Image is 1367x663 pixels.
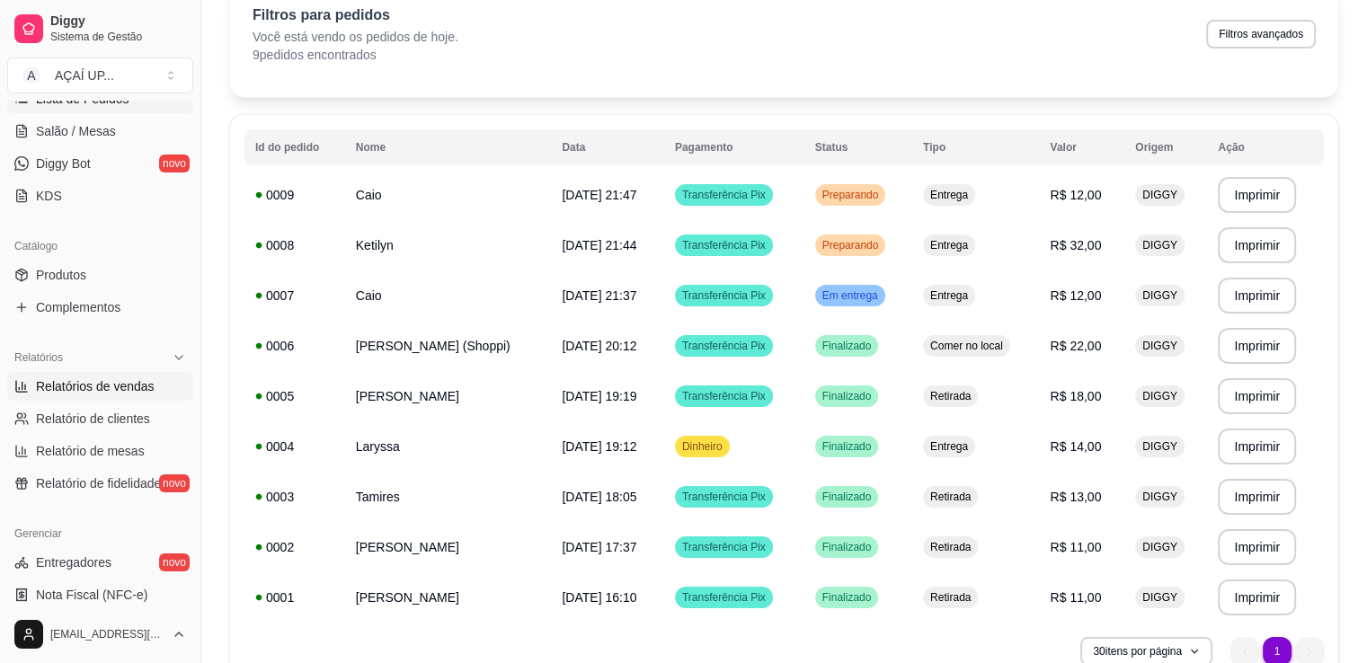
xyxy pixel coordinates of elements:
div: 0008 [255,236,334,254]
a: Produtos [7,261,193,289]
span: Dinheiro [679,439,726,454]
span: DIGGY [1139,439,1181,454]
div: AÇAÍ UP ... [55,66,114,84]
span: Complementos [36,298,120,316]
span: Retirada [927,389,974,403]
td: Laryssa [345,421,552,472]
div: 0009 [255,186,334,204]
span: KDS [36,187,62,205]
button: Imprimir [1218,227,1296,263]
span: DIGGY [1139,490,1181,504]
a: Complementos [7,293,193,322]
span: Nota Fiscal (NFC-e) [36,586,147,604]
span: [DATE] 19:19 [562,389,636,403]
button: Imprimir [1218,328,1296,364]
a: Relatórios de vendas [7,372,193,401]
a: Relatório de mesas [7,437,193,465]
th: Valor [1039,129,1124,165]
a: DiggySistema de Gestão [7,7,193,50]
button: Select a team [7,57,193,93]
span: Finalizado [819,540,875,554]
span: Finalizado [819,389,875,403]
span: R$ 11,00 [1050,540,1101,554]
span: [DATE] 18:05 [562,490,636,504]
span: Produtos [36,266,86,284]
span: Finalizado [819,590,875,605]
span: Entrega [927,238,972,252]
button: Imprimir [1218,529,1296,565]
span: Transferência Pix [679,389,769,403]
span: R$ 32,00 [1050,238,1101,252]
button: Imprimir [1218,278,1296,314]
a: Entregadoresnovo [7,548,193,577]
div: 0001 [255,588,334,606]
span: Preparando [819,188,883,202]
div: 0004 [255,438,334,455]
span: Relatório de clientes [36,410,150,428]
span: Retirada [927,540,974,554]
button: Imprimir [1218,177,1296,213]
td: Ketilyn [345,220,552,270]
span: DIGGY [1139,590,1181,605]
span: Diggy [50,13,186,30]
span: [DATE] 21:47 [562,188,636,202]
span: A [22,66,40,84]
th: Origem [1124,129,1207,165]
th: Data [551,129,663,165]
span: Transferência Pix [679,590,769,605]
span: Finalizado [819,439,875,454]
span: Relatório de mesas [36,442,145,460]
span: DIGGY [1139,288,1181,303]
span: Relatórios [14,350,63,365]
span: Sistema de Gestão [50,30,186,44]
th: Nome [345,129,552,165]
span: Diggy Bot [36,155,91,172]
th: Status [804,129,912,165]
td: Caio [345,270,552,321]
span: R$ 22,00 [1050,339,1101,353]
span: DIGGY [1139,339,1181,353]
span: Entrega [927,288,972,303]
span: Retirada [927,590,974,605]
span: Transferência Pix [679,238,769,252]
span: R$ 11,00 [1050,590,1101,605]
span: Entregadores [36,553,111,571]
button: Filtros avançados [1206,20,1316,49]
p: 9 pedidos encontrados [253,46,458,64]
th: Pagamento [664,129,804,165]
span: Retirada [927,490,974,504]
a: Diggy Botnovo [7,149,193,178]
span: DIGGY [1139,188,1181,202]
span: Relatório de fidelidade [36,474,161,492]
div: Gerenciar [7,519,193,548]
span: Transferência Pix [679,490,769,504]
td: Tamires [345,472,552,522]
a: KDS [7,181,193,210]
span: Preparando [819,238,883,252]
button: Imprimir [1218,579,1296,615]
span: Transferência Pix [679,540,769,554]
span: R$ 12,00 [1050,188,1101,202]
a: Salão / Mesas [7,117,193,146]
span: Transferência Pix [679,288,769,303]
td: [PERSON_NAME] (Shoppi) [345,321,552,371]
a: Relatório de clientes [7,404,193,433]
span: Finalizado [819,339,875,353]
span: Transferência Pix [679,339,769,353]
span: R$ 14,00 [1050,439,1101,454]
span: Entrega [927,439,972,454]
span: [DATE] 21:44 [562,238,636,252]
p: Filtros para pedidos [253,4,458,26]
span: [DATE] 20:12 [562,339,636,353]
button: Imprimir [1218,479,1296,515]
span: DIGGY [1139,389,1181,403]
button: Imprimir [1218,429,1296,464]
td: Caio [345,170,552,220]
th: Ação [1207,129,1324,165]
span: Entrega [927,188,972,202]
span: Comer no local [927,339,1007,353]
span: [DATE] 21:37 [562,288,636,303]
div: 0003 [255,488,334,506]
div: 0006 [255,337,334,355]
a: Nota Fiscal (NFC-e) [7,580,193,609]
